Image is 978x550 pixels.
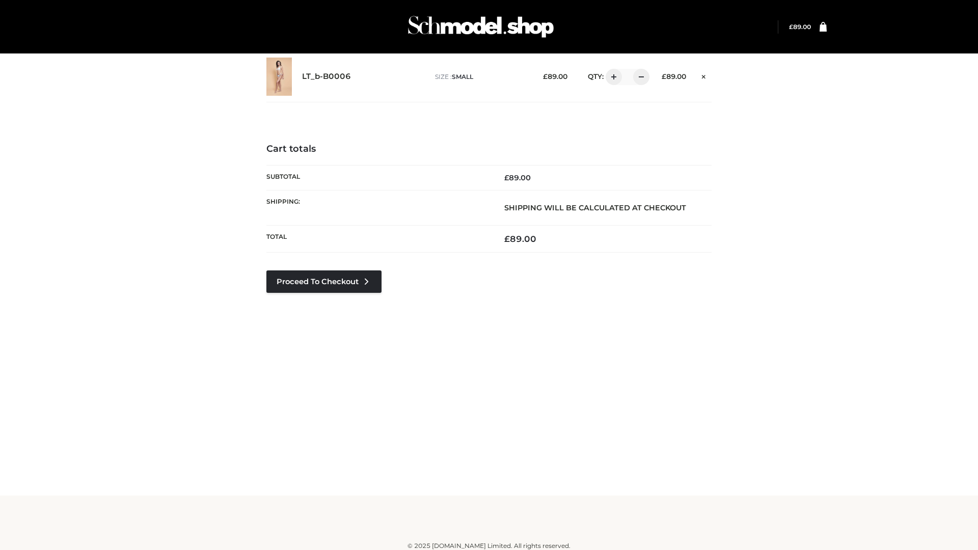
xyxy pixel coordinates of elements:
[404,7,557,47] img: Schmodel Admin 964
[266,58,292,96] img: LT_b-B0006 - SMALL
[543,72,548,80] span: £
[504,173,531,182] bdi: 89.00
[696,69,712,82] a: Remove this item
[266,270,382,293] a: Proceed to Checkout
[504,234,510,244] span: £
[662,72,666,80] span: £
[266,165,489,190] th: Subtotal
[578,69,646,85] div: QTY:
[504,173,509,182] span: £
[266,190,489,225] th: Shipping:
[543,72,567,80] bdi: 89.00
[302,72,351,81] a: LT_b-B0006
[504,203,686,212] strong: Shipping will be calculated at checkout
[266,226,489,253] th: Total
[504,234,536,244] bdi: 89.00
[435,72,527,81] p: size :
[789,23,793,31] span: £
[452,73,473,80] span: SMALL
[789,23,811,31] a: £89.00
[662,72,686,80] bdi: 89.00
[789,23,811,31] bdi: 89.00
[266,144,712,155] h4: Cart totals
